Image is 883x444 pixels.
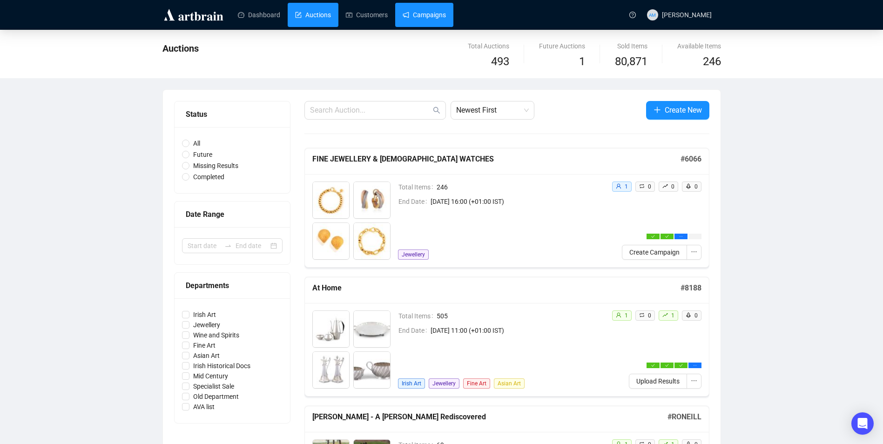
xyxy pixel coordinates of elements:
[429,378,459,389] span: Jewellery
[304,148,709,268] a: FINE JEWELLERY & [DEMOGRAPHIC_DATA] WATCHES#6066Total Items246End Date[DATE] 16:00 (+01:00 IST)Je...
[189,149,216,160] span: Future
[665,363,669,367] span: check
[539,41,585,51] div: Future Auctions
[694,183,698,190] span: 0
[189,330,243,340] span: Wine and Spirits
[463,378,490,389] span: Fine Art
[354,311,390,347] img: 2_1.jpg
[398,182,437,192] span: Total Items
[622,245,687,260] button: Create Campaign
[629,374,687,389] button: Upload Results
[662,183,668,189] span: rise
[188,241,221,251] input: Start date
[189,138,204,148] span: All
[691,249,697,255] span: ellipsis
[398,311,437,321] span: Total Items
[304,277,709,397] a: At Home#8188Total Items505End Date[DATE] 11:00 (+01:00 IST)Irish ArtJewelleryFine ArtAsian Artuse...
[189,172,228,182] span: Completed
[662,312,668,318] span: rise
[677,41,721,51] div: Available Items
[431,196,604,207] span: [DATE] 16:00 (+01:00 IST)
[693,363,697,367] span: ellipsis
[189,340,219,350] span: Fine Art
[681,283,701,294] h5: # 8188
[398,378,425,389] span: Irish Art
[186,209,279,220] div: Date Range
[312,154,681,165] h5: FINE JEWELLERY & [DEMOGRAPHIC_DATA] WATCHES
[189,381,238,391] span: Specialist Sale
[398,249,429,260] span: Jewellery
[312,411,667,423] h5: [PERSON_NAME] - A [PERSON_NAME] Rediscovered
[616,312,621,318] span: user
[494,378,525,389] span: Asian Art
[694,312,698,319] span: 0
[186,108,279,120] div: Status
[636,376,680,386] span: Upload Results
[662,11,712,19] span: [PERSON_NAME]
[629,12,636,18] span: question-circle
[703,55,721,68] span: 246
[648,183,651,190] span: 0
[313,352,349,388] img: 3_1.jpg
[189,320,224,330] span: Jewellery
[646,101,709,120] button: Create New
[654,106,661,114] span: plus
[639,183,645,189] span: retweet
[403,3,446,27] a: Campaigns
[313,311,349,347] img: 1_1.jpg
[648,312,651,319] span: 0
[686,183,691,189] span: rocket
[651,235,655,238] span: check
[313,182,349,218] img: 1_1.jpg
[354,223,390,259] img: 4_1.jpg
[681,154,701,165] h5: # 6066
[456,101,529,119] span: Newest First
[649,11,656,18] span: AM
[686,312,691,318] span: rocket
[615,53,647,71] span: 80,871
[354,352,390,388] img: 4_1.jpg
[625,183,628,190] span: 1
[295,3,331,27] a: Auctions
[189,391,243,402] span: Old Department
[189,161,242,171] span: Missing Results
[665,235,669,238] span: check
[433,107,440,114] span: search
[189,309,220,320] span: Irish Art
[189,350,223,361] span: Asian Art
[186,280,279,291] div: Departments
[651,363,655,367] span: check
[354,182,390,218] img: 2_1.jpg
[189,402,218,412] span: AVA list
[691,377,697,384] span: ellipsis
[162,43,199,54] span: Auctions
[615,41,647,51] div: Sold Items
[189,371,232,381] span: Mid Century
[437,182,604,192] span: 246
[679,363,683,367] span: check
[667,411,701,423] h5: # RONEILL
[346,3,388,27] a: Customers
[625,312,628,319] span: 1
[671,183,674,190] span: 0
[162,7,225,22] img: logo
[398,196,431,207] span: End Date
[398,325,431,336] span: End Date
[671,312,674,319] span: 1
[851,412,874,435] div: Open Intercom Messenger
[629,247,680,257] span: Create Campaign
[236,241,269,251] input: End date
[224,242,232,249] span: swap-right
[310,105,431,116] input: Search Auction...
[665,104,702,116] span: Create New
[431,325,604,336] span: [DATE] 11:00 (+01:00 IST)
[579,55,585,68] span: 1
[639,312,645,318] span: retweet
[224,242,232,249] span: to
[616,183,621,189] span: user
[312,283,681,294] h5: At Home
[679,235,683,238] span: ellipsis
[313,223,349,259] img: 3_1.jpg
[189,361,254,371] span: Irish Historical Docs
[468,41,509,51] div: Total Auctions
